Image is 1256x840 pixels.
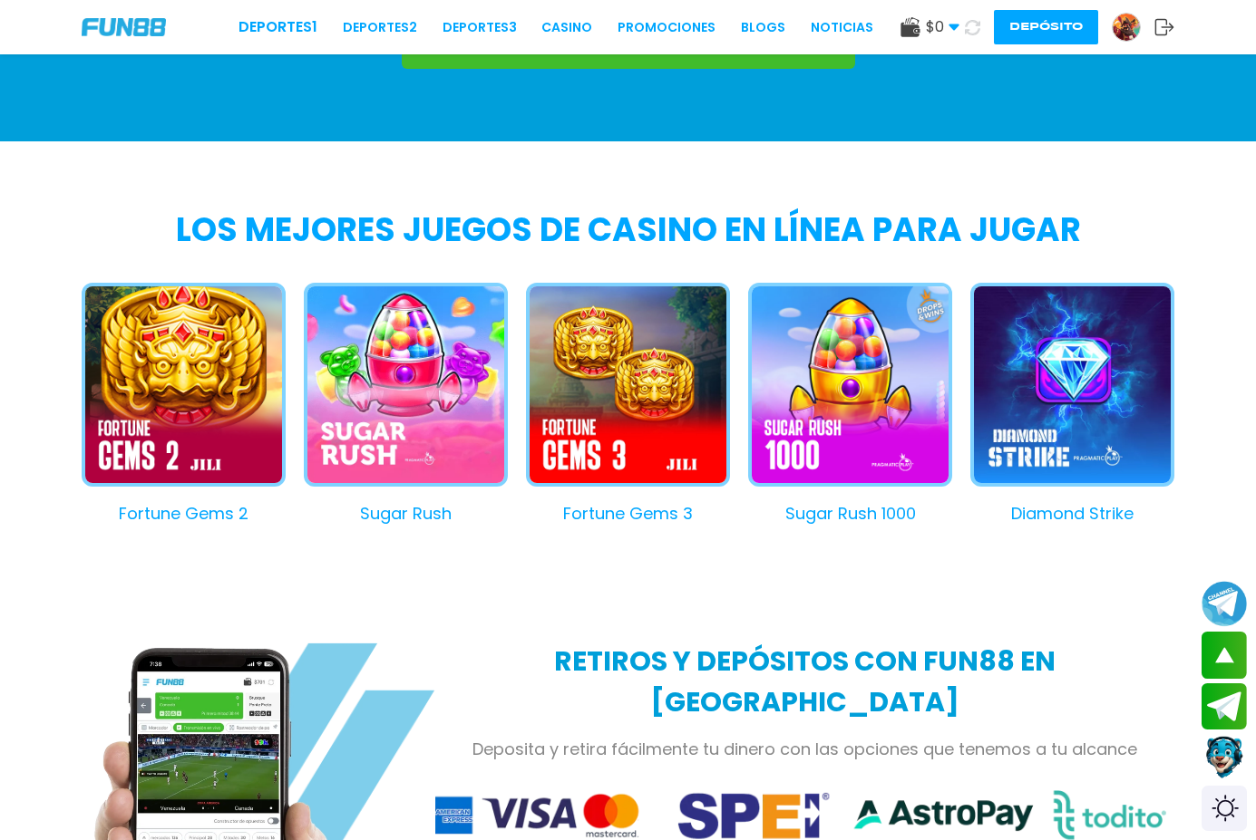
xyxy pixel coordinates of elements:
a: Deportes1 [239,16,317,38]
h3: Sugar Rush [304,501,508,526]
button: Fortune Gems 2 [63,283,286,526]
p: Deposita y retira fácilmente tu dinero con las opciones que tenemos a tu alcance [435,737,1174,761]
img: Company Logo [82,18,166,37]
a: Avatar [1112,13,1154,42]
h3: Sugar Rush 1000 [748,501,952,526]
button: Contact customer service [1202,734,1247,781]
button: Fortune Gems 3 [508,283,730,526]
button: Depósito [994,10,1098,44]
h3: Fortune Gems 2 [82,501,286,526]
h3: Fortune Gems 3 [526,501,730,526]
div: Switch theme [1202,786,1247,831]
h3: Diamond Strike [970,501,1174,526]
h2: LOS MEJORES JUEGOS DE CASINO EN LÍNEA PARA JUGAR [82,214,1174,246]
button: Sugar Rush [286,283,508,526]
a: Deportes3 [443,18,517,37]
a: CASINO [541,18,592,37]
img: Avatar [1113,14,1140,41]
button: scroll up [1202,632,1247,679]
button: Join telegram [1202,683,1247,730]
span: $ 0 [926,16,959,38]
h2: Retiros y depósitos con FUN88 en [GEOGRAPHIC_DATA] [435,641,1174,722]
a: BLOGS [741,18,785,37]
button: Sugar Rush 1000 [730,283,952,526]
a: Promociones [618,18,716,37]
button: Join telegram channel [1202,580,1247,627]
a: NOTICIAS [811,18,873,37]
button: Diamond Strike [952,283,1174,526]
a: Deportes2 [343,18,417,37]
